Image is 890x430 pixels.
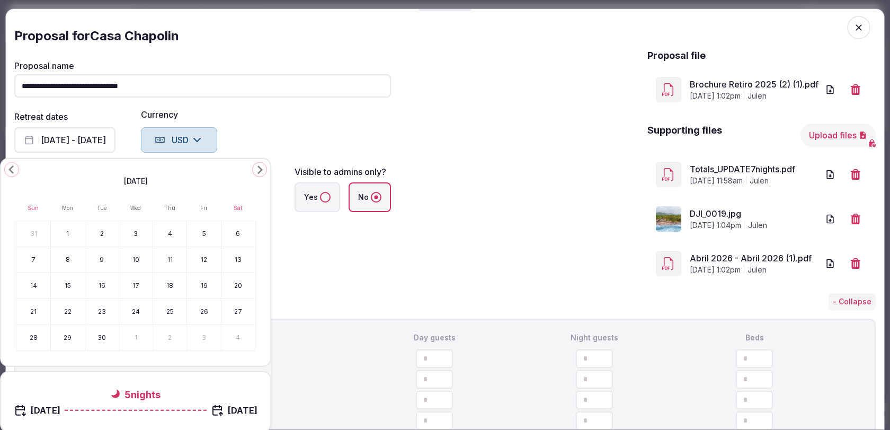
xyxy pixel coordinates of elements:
th: Wednesday [119,195,153,221]
a: DJI_0019.jpg [690,208,818,221]
button: Saturday, September 27th, 2025 [221,299,255,324]
button: Monday, September 8th, 2025 [51,247,84,273]
button: Friday, September 26th, 2025 [187,299,220,324]
span: julen [747,91,767,102]
label: Currency [141,110,217,119]
button: - Collapse [829,293,876,310]
button: Monday, September 1st, 2025 [51,221,84,247]
div: [DATE] [197,354,352,364]
button: Tuesday, September 16th, 2025 [85,273,119,299]
button: Monday, September 22nd, 2025 [51,299,84,324]
div: Day guests [357,332,512,343]
button: Wednesday, September 24th, 2025 [119,299,153,324]
table: September 2025 [16,195,255,351]
label: Proposal name [14,62,391,70]
div: [DATE] [197,416,352,426]
button: Thursday, September 25th, 2025 [153,299,186,324]
button: Saturday, September 13th, 2025 [221,247,255,273]
label: Visible to admins only? [295,166,386,177]
span: [DATE] 1:02pm [690,265,741,276]
button: Sunday, September 21st, 2025 [16,299,50,324]
div: [DATE] [197,374,352,385]
label: Retreat dates [14,111,68,122]
div: Proposal for Casa Chapolin [14,28,876,45]
th: Saturday [221,195,255,221]
th: Sunday [16,195,50,221]
div: Date [197,332,352,343]
a: Abril 2026 - Abril 2026 (1).pdf [690,252,818,265]
h2: 5 night s [65,388,207,401]
button: Friday, September 19th, 2025 [187,273,220,299]
span: julen [748,221,767,231]
a: Totals_UPDATE7nights.pdf [690,163,818,176]
th: Monday [50,195,84,221]
span: [DATE] [124,176,148,187]
a: Brochure Retiro 2025 (2) (1).pdf [690,78,818,91]
button: Sunday, August 31st, 2025 [16,221,50,247]
button: Thursday, September 11th, 2025 [153,247,186,273]
div: Night guests [517,332,672,343]
img: DJI_0019.jpg [656,206,681,232]
button: No [371,192,381,203]
button: Saturday, October 4th, 2025 [221,325,255,350]
button: [DATE] - [DATE] [14,127,115,153]
button: Friday, October 3rd, 2025 [187,325,220,350]
th: Friday [187,195,221,221]
button: Yes [320,192,331,203]
button: Tuesday, September 9th, 2025 [85,247,119,273]
div: [DATE] [197,395,352,406]
th: Thursday [153,195,186,221]
span: [DATE] 11:58am [690,176,743,187]
h2: Proposal file [647,49,706,62]
button: Saturday, September 20th, 2025 [221,273,255,299]
button: Sunday, September 14th, 2025 [16,273,50,299]
button: Thursday, September 4th, 2025 [153,221,186,247]
button: Wednesday, October 1st, 2025 [119,325,153,350]
button: Monday, September 29th, 2025 [51,325,84,350]
button: Wednesday, September 3rd, 2025 [119,221,153,247]
button: Thursday, September 18th, 2025 [153,273,186,299]
label: No [349,182,391,212]
button: Tuesday, September 23rd, 2025 [85,299,119,324]
button: Sunday, September 28th, 2025 [16,325,50,350]
button: Upload files [800,124,876,147]
button: Wednesday, September 10th, 2025 [119,247,153,273]
button: Saturday, September 6th, 2025 [221,221,255,247]
button: Monday, September 15th, 2025 [51,273,84,299]
button: Go to the Next Month [252,162,267,177]
button: Friday, September 5th, 2025 [187,221,220,247]
div: Check out [211,404,257,417]
th: Tuesday [84,195,118,221]
span: julen [747,265,767,276]
span: julen [750,176,769,187]
button: Sunday, September 7th, 2025 [16,247,50,273]
div: Beds [677,332,832,343]
div: Check in [14,404,60,417]
h2: Supporting files [647,124,722,147]
button: Tuesday, September 30th, 2025 [85,325,119,350]
button: Wednesday, September 17th, 2025 [119,273,153,299]
span: [DATE] 1:04pm [690,221,741,231]
button: Go to the Previous Month [4,162,19,177]
button: Thursday, October 2nd, 2025 [153,325,186,350]
button: Friday, September 12th, 2025 [187,247,220,273]
span: [DATE] 1:02pm [690,91,741,102]
button: Tuesday, September 2nd, 2025 [85,221,119,247]
button: USD [141,127,217,153]
label: Yes [295,182,340,212]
